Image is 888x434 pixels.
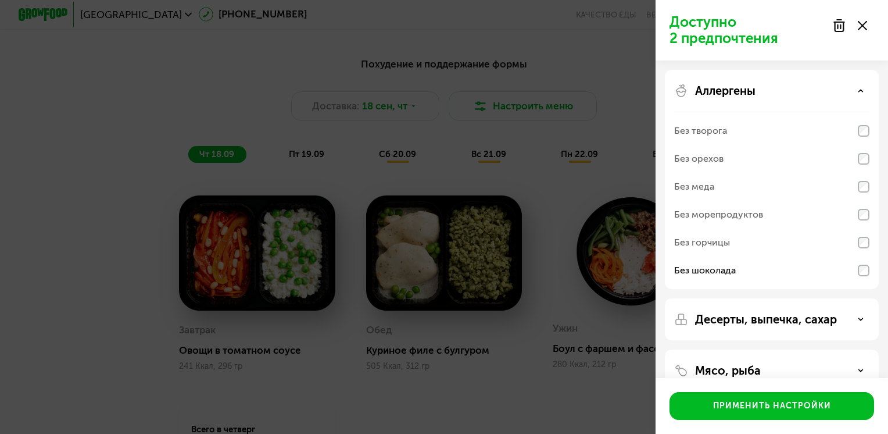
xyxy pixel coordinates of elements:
[674,124,727,138] div: Без творога
[674,264,736,278] div: Без шоколада
[669,392,874,420] button: Применить настройки
[674,236,730,250] div: Без горчицы
[674,180,714,194] div: Без меда
[674,152,724,166] div: Без орехов
[713,400,831,412] div: Применить настройки
[695,364,761,378] p: Мясо, рыба
[695,312,837,326] p: Десерты, выпечка, сахар
[669,14,825,47] p: Доступно 2 предпочтения
[695,84,755,98] p: Аллергены
[674,208,763,222] div: Без морепродуктов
